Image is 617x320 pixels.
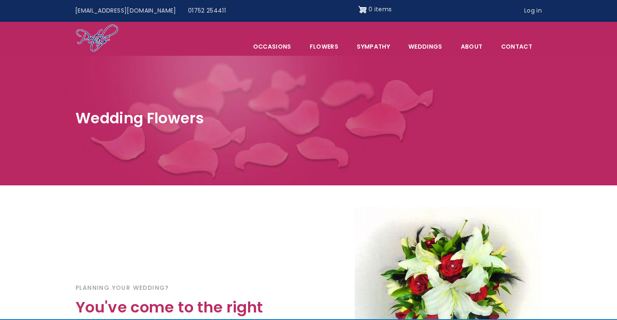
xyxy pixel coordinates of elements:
[358,3,392,16] a: Shopping cart 0 items
[76,283,169,292] strong: Planning your Wedding?
[400,38,451,55] span: Weddings
[301,38,347,55] a: Flowers
[182,3,232,19] a: 01752 254411
[358,3,367,16] img: Shopping cart
[348,38,399,55] a: Sympathy
[452,38,492,55] a: About
[76,108,204,128] span: Wedding Flowers
[369,5,392,13] span: 0 items
[76,24,119,53] img: Home
[69,3,182,19] a: [EMAIL_ADDRESS][DOMAIN_NAME]
[518,3,548,19] a: Log in
[492,38,541,55] a: Contact
[244,38,300,55] span: Occasions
